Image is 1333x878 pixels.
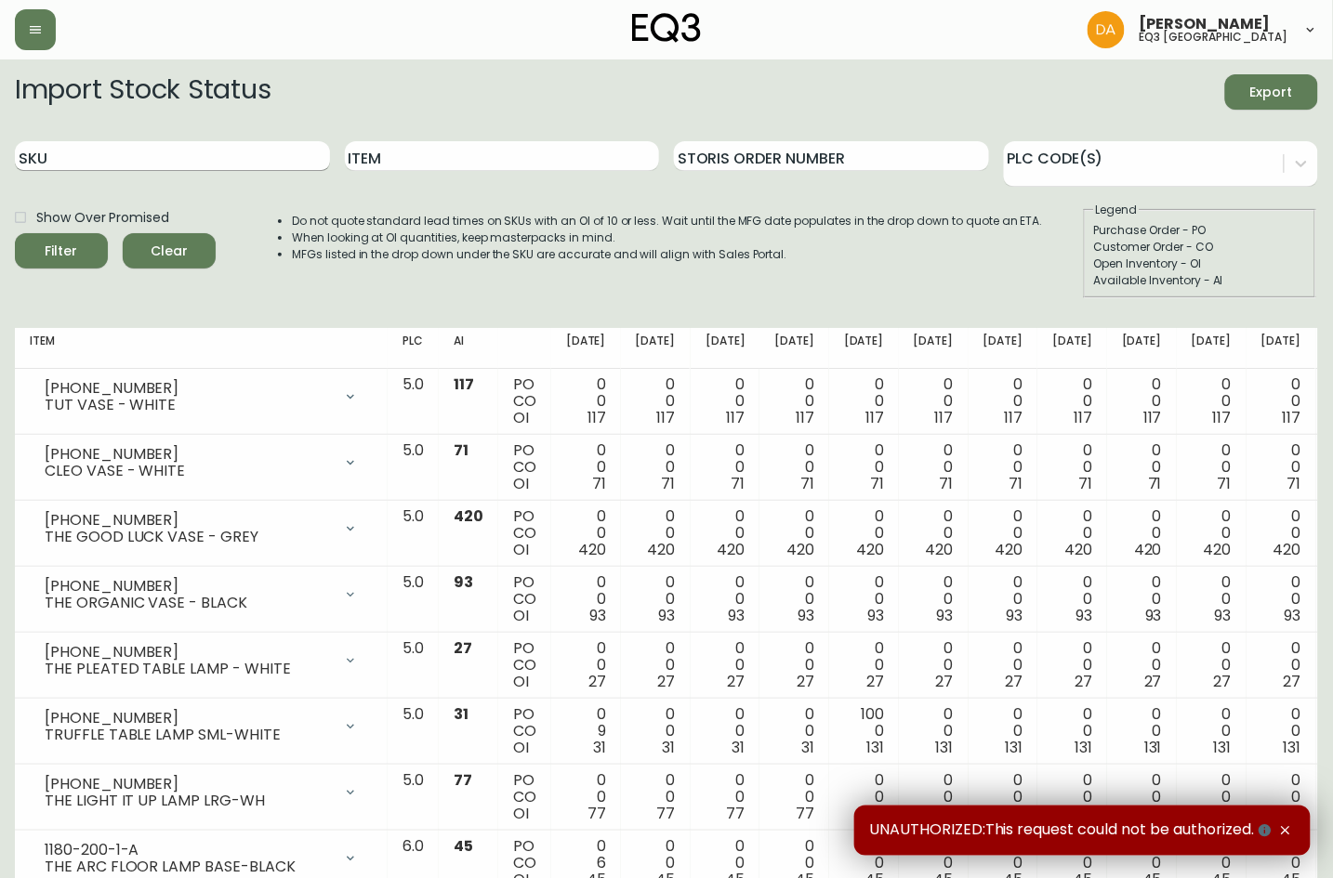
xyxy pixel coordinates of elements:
div: [PHONE_NUMBER] [45,710,332,727]
span: 27 [1075,671,1092,692]
li: When looking at OI quantities, keep masterpacks in mind. [292,229,1043,246]
div: 0 0 [914,376,954,426]
button: Clear [123,233,216,269]
div: [PHONE_NUMBER]TUT VASE - WHITE [30,376,373,417]
span: OI [513,803,529,824]
div: TRUFFLE TABLE LAMP SML-WHITE [45,727,332,743]
span: [PERSON_NAME] [1140,17,1271,32]
span: 131 [866,737,884,758]
div: 0 0 [774,640,814,690]
span: 71 [1218,473,1232,494]
span: 45 [454,835,473,857]
span: 420 [454,505,483,527]
td: 5.0 [388,369,439,435]
div: Filter [46,240,78,263]
span: 71 [1148,473,1162,494]
span: 93 [1007,605,1023,626]
span: 71 [662,473,676,494]
span: 27 [936,671,954,692]
div: 0 0 [566,772,606,822]
h5: eq3 [GEOGRAPHIC_DATA] [1140,32,1288,43]
span: 93 [867,605,884,626]
div: 0 0 [636,442,676,492]
span: 93 [1076,605,1092,626]
span: 93 [1215,605,1232,626]
span: 27 [1284,671,1301,692]
span: 420 [926,539,954,560]
span: 420 [718,539,746,560]
div: TUT VASE - WHITE [45,397,332,413]
span: 420 [1134,539,1162,560]
span: 77 [1213,803,1232,824]
div: 0 0 [1192,376,1232,426]
div: 0 0 [774,706,814,756]
td: 5.0 [388,699,439,765]
div: 0 0 [914,772,954,822]
div: 0 0 [706,508,746,558]
div: 0 0 [706,574,746,624]
span: 27 [728,671,746,692]
div: 0 0 [1192,508,1232,558]
div: 0 0 [566,640,606,690]
td: 5.0 [388,765,439,831]
span: 71 [454,439,469,461]
div: 0 0 [706,772,746,822]
span: 27 [454,637,472,659]
div: PO CO [513,772,536,822]
span: 71 [592,473,606,494]
div: 0 0 [774,508,814,558]
div: [PHONE_NUMBER]THE LIGHT IT UP LAMP LRG-WH [30,772,373,813]
span: 420 [856,539,884,560]
th: [DATE] [1037,328,1107,369]
div: 0 0 [1052,772,1092,822]
div: PO CO [513,574,536,624]
div: [PHONE_NUMBER] [45,644,332,661]
div: 0 0 [983,706,1023,756]
span: 117 [587,407,606,428]
div: [PHONE_NUMBER] [45,380,332,397]
span: 77 [796,803,814,824]
span: 117 [865,407,884,428]
span: 77 [1074,803,1092,824]
div: 0 0 [1261,376,1301,426]
div: [PHONE_NUMBER] [45,578,332,595]
div: 0 0 [1261,442,1301,492]
button: Export [1225,74,1318,110]
th: [DATE] [691,328,760,369]
span: 131 [1075,737,1092,758]
div: 0 0 [1122,442,1162,492]
div: 0 0 [1192,706,1232,756]
span: 93 [1285,605,1301,626]
span: 117 [1143,407,1162,428]
div: 0 0 [1192,640,1232,690]
div: PO CO [513,376,536,426]
span: 71 [1078,473,1092,494]
div: 0 0 [914,640,954,690]
div: 0 0 [1261,772,1301,822]
div: Available Inventory - AI [1094,272,1306,289]
div: 0 0 [1052,376,1092,426]
li: Do not quote standard lead times on SKUs with an OI of 10 or less. Wait until the MFG date popula... [292,213,1043,229]
span: 131 [1006,737,1023,758]
div: PO CO [513,640,536,690]
div: 0 0 [774,574,814,624]
span: 27 [1144,671,1162,692]
div: 0 0 [1192,442,1232,492]
div: 0 0 [844,772,884,822]
span: OI [513,605,529,626]
th: [DATE] [621,328,691,369]
div: 0 0 [1261,706,1301,756]
div: [PHONE_NUMBER] [45,446,332,463]
span: 31 [732,737,746,758]
div: 0 0 [636,574,676,624]
span: 71 [940,473,954,494]
span: 27 [1006,671,1023,692]
div: [PHONE_NUMBER]THE GOOD LUCK VASE - GREY [30,508,373,549]
div: 0 0 [636,772,676,822]
span: 77 [865,803,884,824]
div: 0 0 [1052,706,1092,756]
th: [DATE] [1247,328,1316,369]
div: 0 0 [914,508,954,558]
div: THE ARC FLOOR LAMP BASE-BLACK [45,858,332,875]
td: 5.0 [388,633,439,699]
